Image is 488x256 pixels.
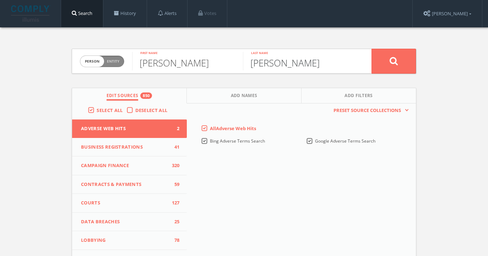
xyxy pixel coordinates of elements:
[72,213,187,231] button: Data Breaches25
[169,199,180,207] span: 127
[81,144,169,151] span: Business Registrations
[169,125,180,132] span: 2
[135,107,168,113] span: Deselect All
[231,92,257,101] span: Add Names
[72,156,187,175] button: Campaign Finance320
[210,138,265,144] span: Bing Adverse Terms Search
[345,92,373,101] span: Add Filters
[81,181,169,188] span: Contracts & Payments
[72,231,187,250] button: Lobbying78
[81,162,169,169] span: Campaign Finance
[169,162,180,169] span: 320
[315,138,375,144] span: Google Adverse Terms Search
[187,88,302,103] button: Add Names
[169,237,180,244] span: 78
[81,199,169,207] span: Courts
[302,88,416,103] button: Add Filters
[81,218,169,225] span: Data Breaches
[169,181,180,188] span: 59
[107,59,119,64] span: Entity
[72,175,187,194] button: Contracts & Payments59
[330,107,405,114] span: Preset Source Collections
[169,218,180,225] span: 25
[140,92,152,99] div: 850
[210,125,256,132] span: All Adverse Web Hits
[72,88,187,103] button: Edit Sources850
[11,5,51,22] img: illumis
[72,138,187,157] button: Business Registrations41
[107,92,139,101] span: Edit Sources
[72,194,187,213] button: Courts127
[81,237,169,244] span: Lobbying
[97,107,123,113] span: Select All
[169,144,180,151] span: 41
[81,125,169,132] span: Adverse Web Hits
[80,56,104,67] span: person
[330,107,409,114] button: Preset Source Collections
[72,119,187,138] button: Adverse Web Hits2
